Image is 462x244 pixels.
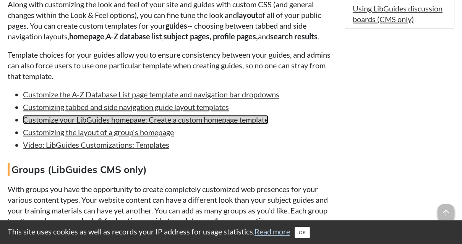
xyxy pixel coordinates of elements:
[164,32,258,41] strong: subject pages, profile pages,
[23,90,279,99] a: Customize the A-Z Database List page template and navigation bar dropdowns
[8,184,337,226] p: With groups you have the opportunity to create completely customized web presences for your vario...
[295,227,310,238] button: Close
[237,10,258,19] strong: layout
[81,217,204,226] strong: look & feel options, guide templates,
[44,217,81,226] strong: homepage,
[353,4,443,24] a: Using LibGuides discussion boards (CMS only)
[255,227,290,236] a: Read more
[23,128,174,137] a: Customizing the layout of a group's homepage
[270,32,318,41] strong: search results
[23,102,229,111] a: Customizing tabbed and side navigation guide layout templates
[106,32,162,41] strong: A-Z database list
[23,115,268,124] a: Customize your LibGuides homepage: Create a custom homepage template
[23,140,169,149] a: Video: LibGuides Customizations: Templates
[438,205,454,214] a: arrow_upward
[69,32,104,41] strong: homepage
[8,49,337,81] p: Template choices for your guides allow you to ensure consistency between your guides, and admins ...
[216,217,272,226] strong: language options
[438,204,454,221] span: arrow_upward
[165,21,187,30] strong: guides
[8,163,337,176] h4: Groups (LibGuides CMS only)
